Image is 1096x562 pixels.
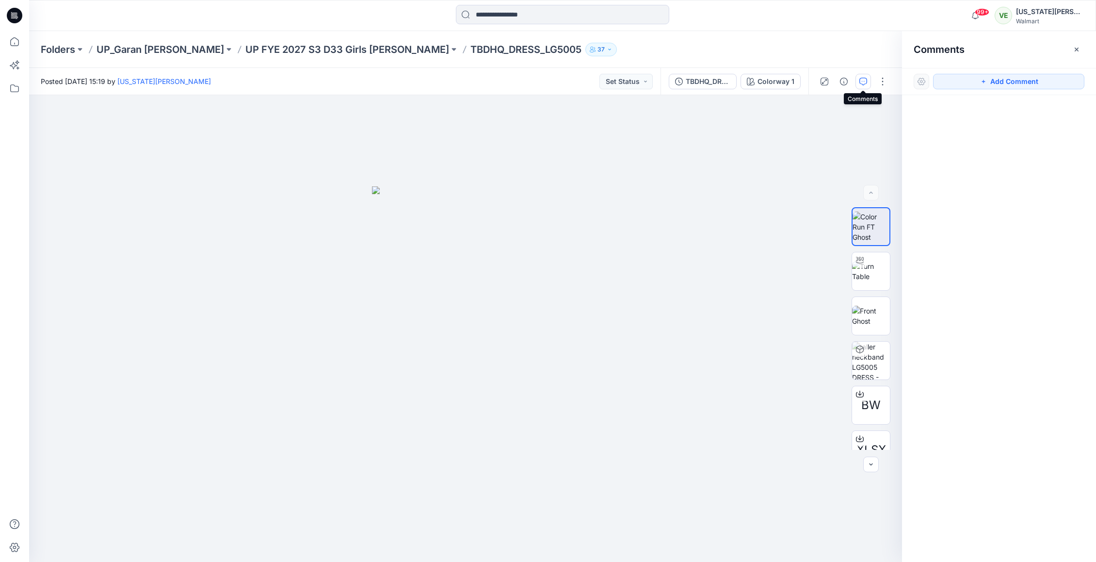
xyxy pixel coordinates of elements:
[117,77,211,85] a: [US_STATE][PERSON_NAME]
[97,43,224,56] a: UP_Garan [PERSON_NAME]
[836,74,852,89] button: Details
[41,76,211,86] span: Posted [DATE] 15:19 by
[372,186,559,562] img: eyJhbGciOiJIUzI1NiIsImtpZCI6IjAiLCJzbHQiOiJzZXMiLCJ0eXAiOiJKV1QifQ.eyJkYXRhIjp7InR5cGUiOiJzdG9yYW...
[1016,6,1084,17] div: [US_STATE][PERSON_NAME]
[975,8,989,16] span: 99+
[669,74,737,89] button: TBDHQ_DRESS_LG5005
[914,44,965,55] h2: Comments
[41,43,75,56] a: Folders
[861,397,881,414] span: BW
[470,43,581,56] p: TBDHQ_DRESS_LG5005
[597,44,605,55] p: 37
[933,74,1084,89] button: Add Comment
[585,43,617,56] button: 37
[852,342,890,380] img: taller neckband LG5005 DRESS - COLORED 9.29 Colorway 1
[686,76,730,87] div: TBDHQ_DRESS_LG5005
[852,306,890,326] img: Front Ghost
[758,76,794,87] div: Colorway 1
[1016,17,1084,25] div: Walmart
[995,7,1012,24] div: VE
[245,43,449,56] a: UP FYE 2027 S3 D33 Girls [PERSON_NAME]
[741,74,801,89] button: Colorway 1
[852,261,890,281] img: Turn Table
[853,212,889,242] img: Color Run FT Ghost
[856,441,886,459] span: XLSX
